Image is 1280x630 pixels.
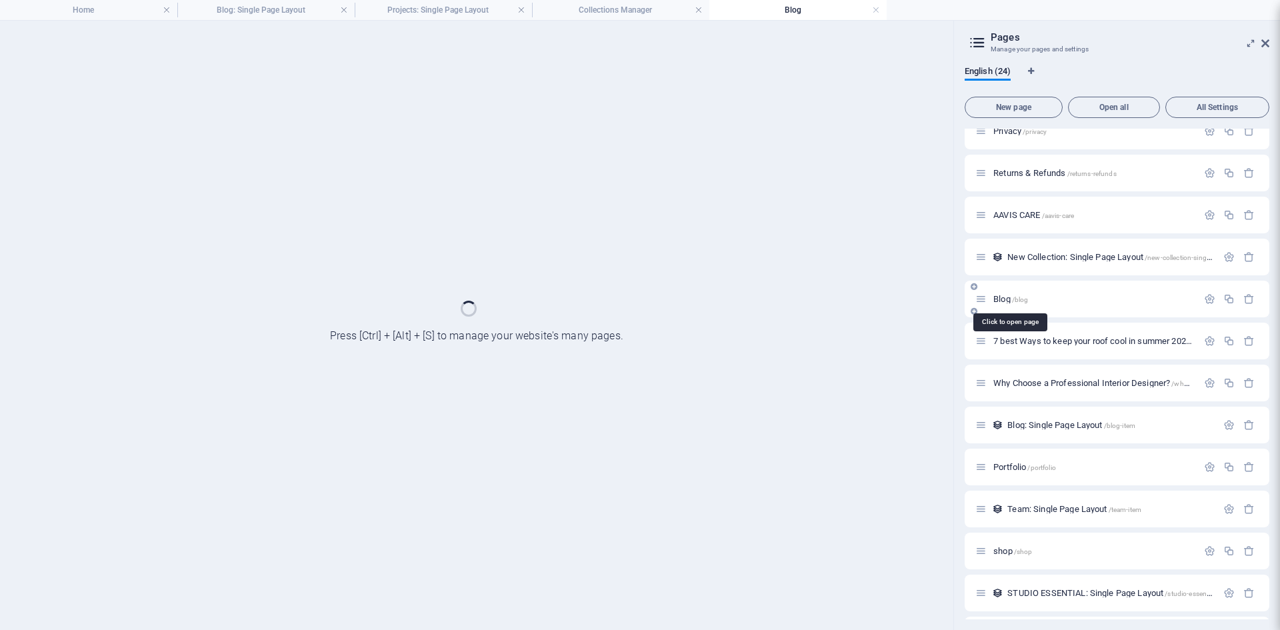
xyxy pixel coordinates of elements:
[991,43,1243,55] h3: Manage your pages and settings
[993,126,1047,136] span: Click to open page
[1243,125,1255,137] div: Remove
[177,3,355,17] h4: Blog: Single Page Layout
[1243,293,1255,305] div: Remove
[1003,253,1217,261] div: New Collection: Single Page Layout/new-collection-single-page-layout
[993,294,1028,304] span: Blog
[1042,212,1075,219] span: /aavis-care
[1223,251,1235,263] div: Settings
[989,337,1197,345] div: 7 best Ways to keep your roof cool in summer 2025/7-best-ways-to-keep-your-roof-cool-in-summer-2025
[1243,209,1255,221] div: Remove
[1243,587,1255,599] div: Remove
[1223,377,1235,389] div: Duplicate
[355,3,532,17] h4: Projects: Single Page Layout
[1223,419,1235,431] div: Settings
[965,97,1063,118] button: New page
[1223,503,1235,515] div: Settings
[1223,209,1235,221] div: Duplicate
[1204,377,1215,389] div: Settings
[1014,548,1033,555] span: /shop
[1204,293,1215,305] div: Settings
[1007,420,1135,430] span: Click to open page
[1243,545,1255,557] div: Remove
[1007,504,1141,514] span: Team: Single Page Layout
[1003,505,1217,513] div: Team: Single Page Layout/team-item
[1165,97,1269,118] button: All Settings
[1223,125,1235,137] div: Duplicate
[989,379,1197,387] div: Why Choose a Professional Interior Designer?/why-choose-a-professional-interior-designer
[1007,588,1273,598] span: STUDIO ESSENTIAL: Single Page Layout
[993,168,1117,178] span: Click to open page
[1003,421,1217,429] div: Blog: Single Page Layout/blog-item
[1027,464,1055,471] span: /portfolio
[965,63,1011,82] span: English (24)
[709,3,887,17] h4: Blog
[1243,419,1255,431] div: Remove
[1223,167,1235,179] div: Duplicate
[992,587,1003,599] div: This layout is used as a template for all items (e.g. a blog post) of this collection. The conten...
[1171,103,1263,111] span: All Settings
[1012,296,1029,303] span: /blog
[1165,590,1273,597] span: /studio-essential-single-page-layout
[1023,128,1047,135] span: /privacy
[1204,335,1215,347] div: Settings
[965,66,1269,91] div: Language Tabs
[1223,587,1235,599] div: Settings
[1223,545,1235,557] div: Duplicate
[1243,251,1255,263] div: Remove
[1204,545,1215,557] div: Settings
[993,462,1056,472] span: Portfolio
[1204,167,1215,179] div: Settings
[993,546,1032,556] span: Click to open page
[1243,167,1255,179] div: Remove
[989,169,1197,177] div: Returns & Refunds/returns-refunds
[1109,506,1141,513] span: /team-item
[989,127,1197,135] div: Privacy/privacy
[1223,293,1235,305] div: Duplicate
[1223,461,1235,473] div: Duplicate
[1204,125,1215,137] div: Settings
[992,419,1003,431] div: This layout is used as a template for all items (e.g. a blog post) of this collection. The conten...
[989,463,1197,471] div: Portfolio/portfolio
[1243,461,1255,473] div: Remove
[1204,461,1215,473] div: Settings
[971,103,1057,111] span: New page
[991,31,1269,43] h2: Pages
[992,503,1003,515] div: This layout is used as a template for all items (e.g. a blog post) of this collection. The conten...
[989,547,1197,555] div: shop/shop
[1243,377,1255,389] div: Remove
[1074,103,1154,111] span: Open all
[992,251,1003,263] div: This layout is used as a template for all items (e.g. a blog post) of this collection. The conten...
[1223,335,1235,347] div: Duplicate
[1243,335,1255,347] div: Remove
[989,295,1197,303] div: Blog/blog
[1068,97,1160,118] button: Open all
[1067,170,1117,177] span: /returns-refunds
[1007,252,1249,262] span: Click to open page
[1104,422,1135,429] span: /blog-item
[1003,589,1217,597] div: STUDIO ESSENTIAL: Single Page Layout/studio-essential-single-page-layout
[532,3,709,17] h4: Collections Manager
[1145,254,1249,261] span: /new-collection-single-page-layout
[1204,209,1215,221] div: Settings
[993,210,1074,220] span: Click to open page
[1243,503,1255,515] div: Remove
[989,211,1197,219] div: AAVIS CARE/aavis-care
